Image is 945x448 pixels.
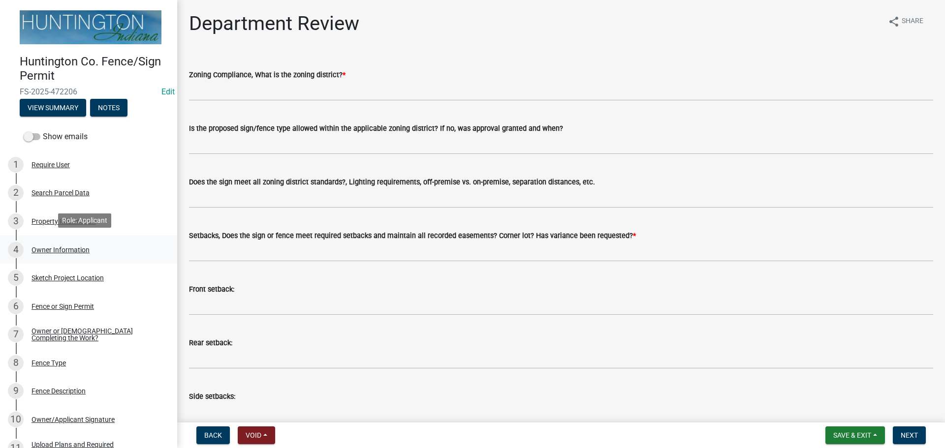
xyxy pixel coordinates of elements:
label: Front setback: [189,286,234,293]
span: Share [902,16,923,28]
div: 7 [8,327,24,342]
div: Fence Type [31,359,66,366]
div: 10 [8,412,24,427]
div: Owner or [DEMOGRAPHIC_DATA] Completing the Work? [31,328,161,341]
label: Does the sign meet all zoning district standards?, Lighting requirements, off-premise vs. on-prem... [189,179,595,186]
span: FS-2025-472206 [20,87,157,96]
label: Rear setback: [189,340,232,347]
div: Property Information [31,218,96,225]
a: Edit [161,87,175,96]
img: Huntington County, Indiana [20,10,161,44]
button: Save & Exit [825,426,885,444]
h1: Department Review [189,12,359,35]
i: share [888,16,900,28]
div: Fence or Sign Permit [31,303,94,310]
label: Setbacks, Does the sign or fence meet required setbacks and maintain all recorded easements? Corn... [189,233,636,239]
div: 4 [8,242,24,258]
span: Back [204,431,222,439]
label: Side setbacks: [189,393,235,400]
div: 1 [8,157,24,173]
div: Sketch Project Location [31,274,104,281]
div: Role: Applicant [58,213,111,228]
button: Back [196,426,230,444]
div: 9 [8,383,24,399]
label: Show emails [24,131,88,143]
div: 5 [8,270,24,286]
div: Search Parcel Data [31,189,90,196]
button: Next [893,426,926,444]
wm-modal-confirm: Edit Application Number [161,87,175,96]
wm-modal-confirm: Summary [20,104,86,112]
button: Void [238,426,275,444]
div: 8 [8,355,24,371]
h4: Huntington Co. Fence/Sign Permit [20,55,169,83]
button: View Summary [20,99,86,117]
span: Save & Exit [833,431,871,439]
label: Is the proposed sign/fence type allowed within the applicable zoning district? If no, was approva... [189,125,563,132]
wm-modal-confirm: Notes [90,104,127,112]
button: shareShare [880,12,931,31]
span: Void [246,431,261,439]
span: Next [901,431,918,439]
label: Zoning Compliance, What is the zoning district? [189,72,346,79]
div: Owner/Applicant Signature [31,416,115,423]
div: Require User [31,161,70,168]
div: 6 [8,299,24,314]
div: 2 [8,185,24,201]
div: Owner Information [31,246,90,253]
div: 3 [8,213,24,229]
button: Notes [90,99,127,117]
div: Fence Description [31,388,86,394]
